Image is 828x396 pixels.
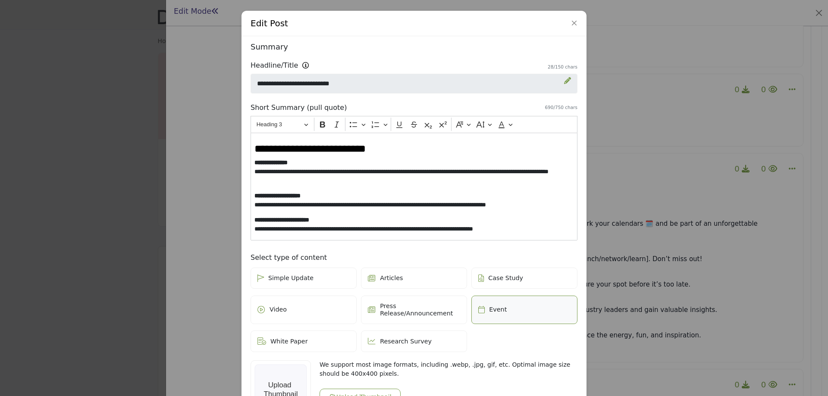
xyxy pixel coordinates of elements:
[489,306,507,313] span: Event
[270,306,287,313] span: Video
[257,119,301,130] span: Heading 3
[380,302,460,317] span: Press Release/Announcement
[320,360,577,378] p: We support most image formats, including .webp, .jpg, gif, etc. Optimal image size should be 400x...
[548,64,577,71] span: 28/150 chars
[568,17,580,29] button: Close
[251,17,288,30] h5: Edit Post
[251,253,577,263] label: Select type of content
[251,103,577,113] label: Short Summary (pull quote)
[253,118,312,131] button: Heading
[251,133,577,240] div: Editor editing area: main
[270,338,308,345] span: White Paper
[251,74,577,94] input: Enter a compelling headline
[251,60,309,71] label: Headline/Title
[380,338,432,345] span: Research Survey
[380,274,403,282] span: Articles
[488,274,523,282] span: Case Study
[545,104,577,111] span: 690/750 chars
[268,274,314,282] span: Simple Update
[251,42,577,52] h6: Summary
[251,116,577,133] div: Editor toolbar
